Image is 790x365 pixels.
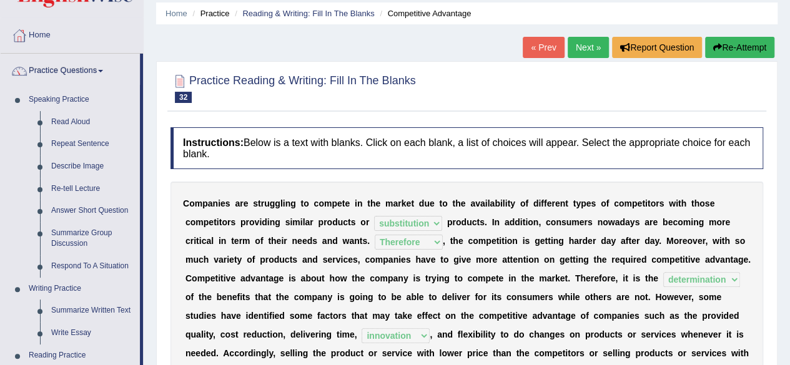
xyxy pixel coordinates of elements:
[165,9,187,18] a: Home
[624,198,631,208] b: m
[687,236,693,246] b: o
[202,236,207,246] b: c
[461,217,467,227] b: d
[705,198,710,208] b: s
[185,236,190,246] b: c
[486,236,491,246] b: p
[255,236,260,246] b: o
[586,198,591,208] b: e
[204,217,209,227] b: p
[46,322,140,344] a: Write Essay
[725,217,730,227] b: e
[520,217,523,227] b: i
[576,198,581,208] b: y
[195,217,203,227] b: m
[342,198,345,208] b: t
[183,137,244,148] b: Instructions:
[439,198,442,208] b: t
[450,236,453,246] b: t
[208,198,213,208] b: a
[327,236,333,246] b: n
[375,198,380,208] b: e
[453,236,458,246] b: h
[23,278,140,300] a: Writing Practice
[642,198,645,208] b: t
[217,217,219,227] b: i
[546,198,551,208] b: e
[270,198,275,208] b: g
[503,198,505,208] b: l
[354,236,360,246] b: n
[649,217,653,227] b: r
[447,217,453,227] b: p
[362,236,367,246] b: s
[452,198,455,208] b: t
[608,217,615,227] b: w
[698,236,703,246] b: e
[611,236,616,246] b: y
[292,236,297,246] b: n
[183,198,189,208] b: C
[663,217,668,227] b: b
[189,7,229,19] li: Practice
[342,236,349,246] b: w
[472,217,477,227] b: c
[267,217,270,227] b: i
[507,198,510,208] b: t
[468,236,473,246] b: c
[571,217,579,227] b: m
[573,198,576,208] b: t
[499,236,501,246] b: i
[46,133,140,155] a: Repeat Sentence
[310,217,313,227] b: r
[219,217,222,227] b: t
[332,236,338,246] b: d
[545,236,548,246] b: t
[659,198,664,208] b: s
[277,236,282,246] b: e
[270,217,275,227] b: n
[588,236,593,246] b: e
[46,299,140,322] a: Summarize Written Text
[337,198,342,208] b: e
[533,198,539,208] b: d
[510,198,515,208] b: y
[480,198,485,208] b: a
[525,198,528,208] b: f
[367,236,370,246] b: .
[304,198,309,208] b: o
[46,111,140,134] a: Read Aloud
[626,236,629,246] b: f
[305,217,310,227] b: a
[424,198,430,208] b: u
[189,198,195,208] b: o
[343,217,348,227] b: c
[318,217,323,227] b: p
[709,217,716,227] b: m
[591,198,596,208] b: s
[491,236,496,246] b: e
[673,236,679,246] b: o
[606,236,611,246] b: a
[239,236,242,246] b: r
[656,198,659,208] b: r
[452,217,455,227] b: r
[443,236,445,246] b: ,
[560,198,566,208] b: n
[693,236,698,246] b: v
[476,217,480,227] b: t
[234,236,239,246] b: e
[551,236,553,246] b: i
[190,217,196,227] b: o
[338,217,343,227] b: u
[219,236,221,246] b: i
[442,198,448,208] b: o
[579,236,582,246] b: r
[565,198,568,208] b: t
[332,217,338,227] b: d
[653,217,658,227] b: e
[323,217,327,227] b: r
[558,236,564,246] b: g
[370,198,376,208] b: h
[494,217,500,227] b: n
